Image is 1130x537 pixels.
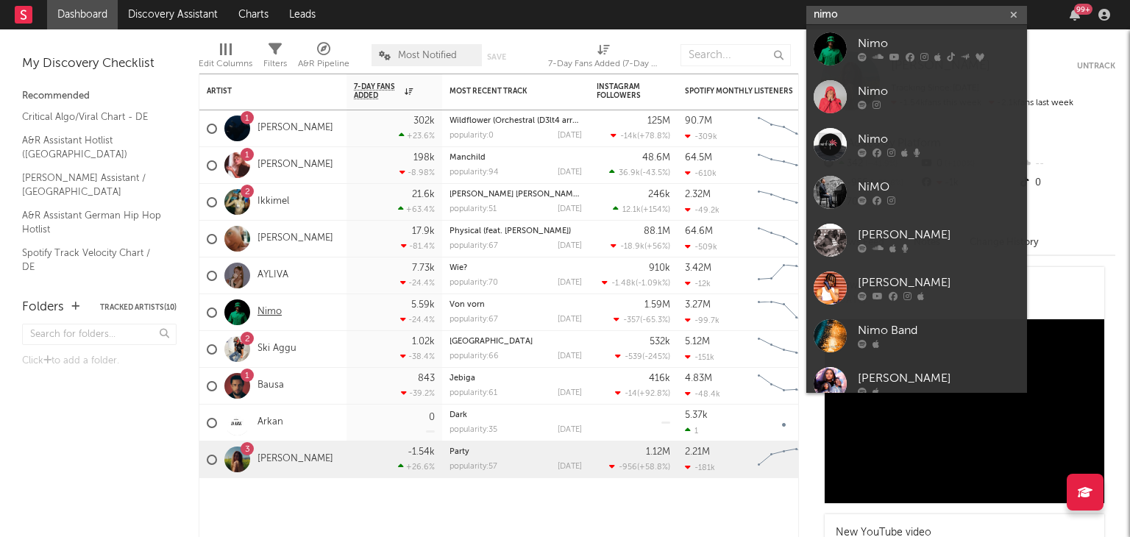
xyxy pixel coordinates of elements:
[685,389,720,399] div: -48.4k
[487,53,506,61] button: Save
[449,154,582,162] div: Manchild
[100,304,177,311] button: Tracked Artists(10)
[400,278,435,288] div: -24.4 %
[257,122,333,135] a: [PERSON_NAME]
[751,184,817,221] svg: Chart title
[449,242,498,250] div: popularity: 67
[413,116,435,126] div: 302k
[418,374,435,383] div: 843
[558,463,582,471] div: [DATE]
[398,462,435,472] div: +26.6 %
[558,205,582,213] div: [DATE]
[685,263,711,273] div: 3.42M
[611,280,636,288] span: -1.48k
[399,168,435,177] div: -8.98 %
[449,374,582,383] div: Jebiga
[449,279,498,287] div: popularity: 70
[609,462,670,472] div: ( )
[257,416,283,429] a: Arkan
[644,227,670,236] div: 88.1M
[398,205,435,214] div: +63.4 %
[685,337,710,346] div: 5.12M
[401,241,435,251] div: -81.4 %
[685,352,714,362] div: -151k
[449,301,485,309] a: Von vorn
[648,190,670,199] div: 246k
[858,274,1020,292] div: [PERSON_NAME]
[449,154,486,162] a: Manchild
[625,353,642,361] span: -539
[449,168,499,177] div: popularity: 94
[751,405,817,441] svg: Chart title
[298,37,349,79] div: A&R Pipeline
[558,316,582,324] div: [DATE]
[858,227,1020,244] div: [PERSON_NAME]
[257,306,282,319] a: Nimo
[806,6,1027,24] input: Search for artists
[751,331,817,368] svg: Chart title
[429,413,435,422] div: 0
[639,390,668,398] span: +92.8 %
[207,87,317,96] div: Artist
[751,147,817,184] svg: Chart title
[650,337,670,346] div: 532k
[449,389,497,397] div: popularity: 61
[620,132,637,141] span: -14k
[806,168,1027,216] a: NiMO
[751,294,817,331] svg: Chart title
[449,117,591,125] a: Wildflower (Orchestral (D3lt4 arrang.)
[858,35,1020,53] div: Nimo
[558,279,582,287] div: [DATE]
[649,374,670,383] div: 416k
[354,82,401,100] span: 7-Day Fans Added
[751,441,817,478] svg: Chart title
[263,37,287,79] div: Filters
[22,170,162,200] a: [PERSON_NAME] Assistant / [GEOGRAPHIC_DATA]
[400,315,435,324] div: -24.4 %
[449,301,582,309] div: Von vorn
[558,242,582,250] div: [DATE]
[597,82,648,100] div: Instagram Followers
[685,87,795,96] div: Spotify Monthly Listeners
[22,88,177,105] div: Recommended
[685,205,719,215] div: -49.2k
[449,411,467,419] a: Dark
[751,368,817,405] svg: Chart title
[685,279,711,288] div: -12k
[615,388,670,398] div: ( )
[449,87,560,96] div: Most Recent Track
[623,316,640,324] span: -357
[22,352,177,370] div: Click to add a folder.
[685,116,712,126] div: 90.7M
[681,44,791,66] input: Search...
[412,263,435,273] div: 7.73k
[408,447,435,457] div: -1.54k
[412,337,435,346] div: 1.02k
[685,227,713,236] div: 64.6M
[449,264,467,272] a: Wie?
[548,37,658,79] div: 7-Day Fans Added (7-Day Fans Added)
[858,131,1020,149] div: Nimo
[647,243,668,251] span: +56 %
[449,227,571,235] a: Physical (feat. [PERSON_NAME])
[413,153,435,163] div: 198k
[1074,4,1092,15] div: 99 +
[858,179,1020,196] div: NiMO
[625,390,637,398] span: -14
[449,264,582,272] div: Wie?
[620,243,644,251] span: -18.9k
[257,343,296,355] a: Ski Aggu
[685,132,717,141] div: -309k
[449,352,499,360] div: popularity: 66
[22,245,162,275] a: Spotify Track Velocity Chart / DE
[257,380,284,392] a: Bausa
[751,257,817,294] svg: Chart title
[22,109,162,125] a: Critical Algo/Viral Chart - DE
[806,25,1027,73] a: Nimo
[411,300,435,310] div: 5.59k
[22,299,64,316] div: Folders
[646,447,670,457] div: 1.12M
[449,338,582,346] div: PALERMO
[449,117,582,125] div: Wildflower (Orchestral (D3lt4 arrang.)
[400,352,435,361] div: -38.4 %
